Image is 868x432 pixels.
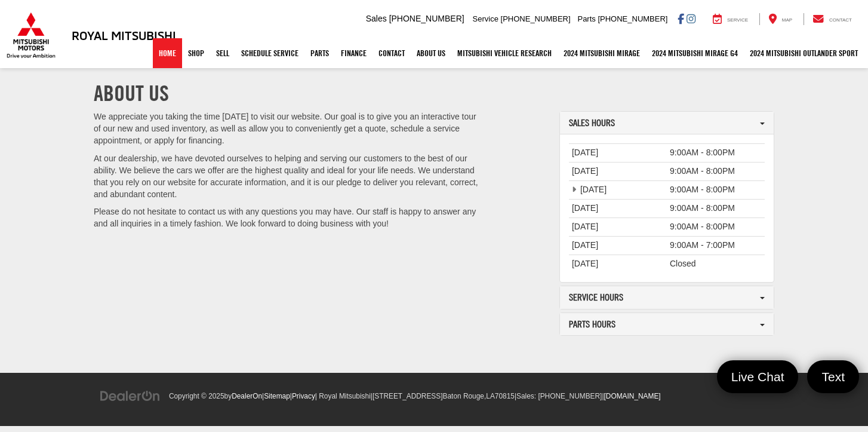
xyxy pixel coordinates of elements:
[516,392,536,400] span: Sales:
[515,392,602,400] span: |
[72,29,176,42] h3: Royal Mitsubishi
[725,369,790,385] span: Live Chat
[804,13,861,25] a: Contact
[94,153,483,201] p: At our dealership, we have devoted ourselves to helping and serving our customers to the best of ...
[569,218,667,237] td: [DATE]
[667,163,765,181] td: 9:00AM - 8:00PM
[667,181,765,200] td: 9:00AM - 8:00PM
[569,237,667,255] td: [DATE]
[94,81,774,105] h1: About Us
[667,200,765,218] td: 9:00AM - 8:00PM
[646,38,744,68] a: 2024 Mitsubishi Mirage G4
[495,392,515,400] span: 70815
[501,14,571,23] span: [PHONE_NUMBER]
[371,392,515,400] span: |
[100,391,161,400] a: DealerOn
[569,144,667,163] td: [DATE]
[264,392,290,400] a: Sitemap
[759,13,801,25] a: Map
[569,255,667,273] td: [DATE]
[829,17,852,23] span: Contact
[451,38,558,68] a: Mitsubishi Vehicle Research
[304,38,335,68] a: Parts: Opens in a new tab
[687,14,695,23] a: Instagram: Click to visit our Instagram page
[389,14,464,23] span: [PHONE_NUMBER]
[335,38,373,68] a: Finance
[232,392,262,400] a: DealerOn Home Page
[569,200,667,218] td: [DATE]
[569,319,765,330] a: Parts Hours
[667,218,765,237] td: 9:00AM - 8:00PM
[373,392,443,400] span: [STREET_ADDRESS]
[704,13,757,25] a: Service
[727,17,748,23] span: Service
[486,392,495,400] span: LA
[717,360,799,393] a: Live Chat
[315,392,371,400] span: | Royal Mitsubishi
[569,181,667,200] td: [DATE]
[604,392,661,400] a: [DOMAIN_NAME]
[235,38,304,68] a: Schedule Service
[602,392,660,400] span: |
[411,38,451,68] a: About Us
[569,163,667,181] td: [DATE]
[782,17,792,23] span: Map
[153,38,182,68] a: Home
[94,111,483,147] p: We appreciate you taking the time [DATE] to visit our website. Our goal is to give you an interac...
[569,292,765,303] a: Service Hours
[169,392,224,400] span: Copyright © 2025
[598,14,667,23] span: [PHONE_NUMBER]
[210,38,235,68] a: Sell
[373,38,411,68] a: Contact
[678,14,684,23] a: Facebook: Click to visit our Facebook page
[558,38,646,68] a: 2024 Mitsubishi Mirage
[744,38,864,68] a: 2024 Mitsubishi Outlander SPORT
[667,255,765,273] td: Closed
[100,390,161,403] img: DealerOn
[577,14,595,23] span: Parts
[667,237,765,255] td: 9:00AM - 7:00PM
[366,14,387,23] span: Sales
[443,392,487,400] span: Baton Rouge,
[815,369,851,385] span: Text
[292,392,315,400] a: Privacy
[667,144,765,163] td: 9:00AM - 8:00PM
[473,14,498,23] span: Service
[569,118,765,128] a: Sales Hours
[262,392,290,400] span: |
[182,38,210,68] a: Shop
[807,360,859,393] a: Text
[94,206,483,230] p: Please do not hesitate to contact us with any questions you may have. Our staff is happy to answe...
[538,392,602,400] span: [PHONE_NUMBER]
[224,392,262,400] span: by
[290,392,315,400] span: |
[4,12,58,59] img: Mitsubishi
